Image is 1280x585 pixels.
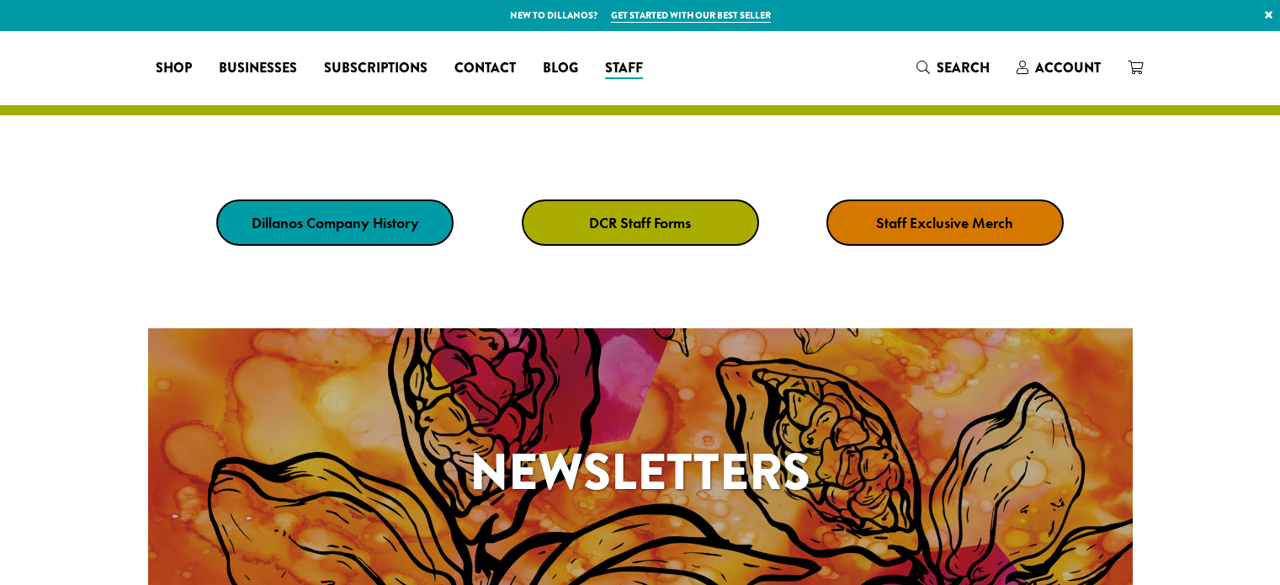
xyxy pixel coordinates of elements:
[156,58,192,79] span: Shop
[605,58,643,79] span: Staff
[1035,58,1101,77] span: Account
[522,199,759,246] a: DCR Staff Forms
[543,58,578,79] span: Blog
[219,58,297,79] span: Businesses
[148,434,1133,510] h1: Newsletters
[216,199,454,246] a: Dillanos Company History
[142,55,205,82] a: Shop
[592,55,656,82] a: Staff
[252,213,419,232] strong: Dillanos Company History
[611,8,771,23] a: Get started with our best seller
[454,58,516,79] span: Contact
[826,199,1064,246] a: Staff Exclusive Merch
[876,213,1013,232] strong: Staff Exclusive Merch
[589,213,691,232] strong: DCR Staff Forms
[937,58,990,77] span: Search
[903,54,1003,82] a: Search
[324,58,428,79] span: Subscriptions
